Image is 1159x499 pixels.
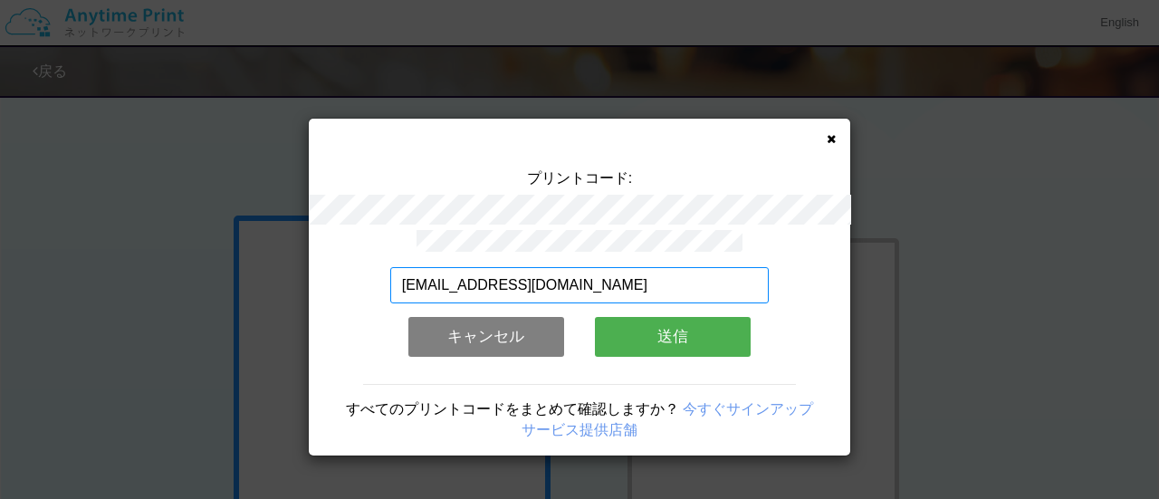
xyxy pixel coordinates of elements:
[522,422,637,437] a: サービス提供店舗
[408,317,564,357] button: キャンセル
[390,267,770,303] input: メールアドレス
[595,317,751,357] button: 送信
[346,401,679,417] span: すべてのプリントコードをまとめて確認しますか？
[527,170,632,186] span: プリントコード:
[683,401,813,417] a: 今すぐサインアップ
